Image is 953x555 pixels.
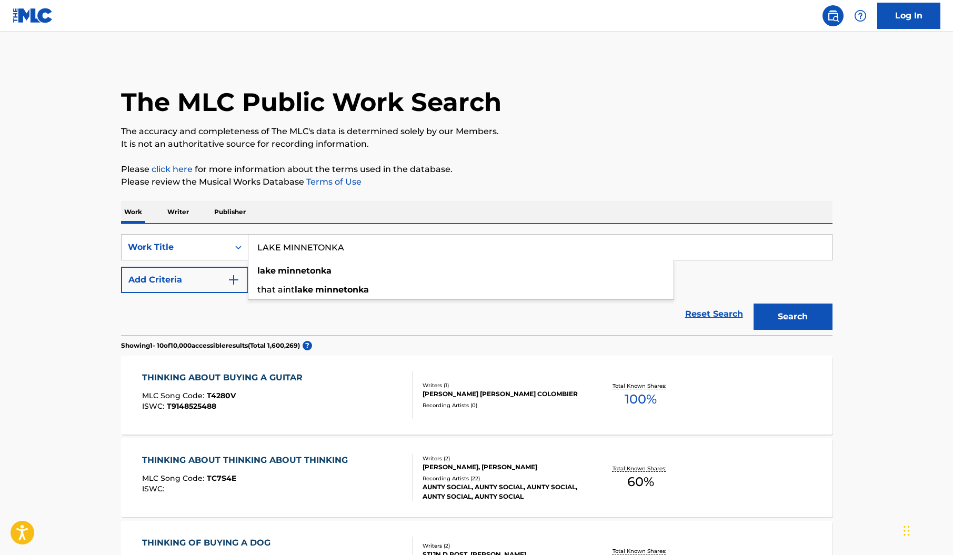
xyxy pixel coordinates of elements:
strong: minnetonka [278,266,332,276]
span: ? [303,341,312,350]
span: 100 % [625,390,657,409]
p: It is not an authoritative source for recording information. [121,138,832,150]
span: that aint [257,285,295,295]
span: 60 % [627,472,654,491]
div: Recording Artists ( 22 ) [423,475,581,482]
div: Work Title [128,241,223,254]
span: MLC Song Code : [142,391,207,400]
p: The accuracy and completeness of The MLC's data is determined solely by our Members. [121,125,832,138]
span: TC7S4E [207,473,236,483]
a: THINKING ABOUT BUYING A GUITARMLC Song Code:T4280VISWC:T9148525488Writers (1)[PERSON_NAME] [PERSO... [121,356,832,435]
p: Total Known Shares: [613,465,669,472]
h1: The MLC Public Work Search [121,86,501,118]
div: [PERSON_NAME], [PERSON_NAME] [423,462,581,472]
img: 9d2ae6d4665cec9f34b9.svg [227,274,240,286]
p: Total Known Shares: [613,382,669,390]
a: Log In [877,3,940,29]
a: THINKING ABOUT THINKING ABOUT THINKINGMLC Song Code:TC7S4EISWC:Writers (2)[PERSON_NAME], [PERSON_... [121,438,832,517]
p: Please for more information about the terms used in the database. [121,163,832,176]
p: Total Known Shares: [613,547,669,555]
div: Help [850,5,871,26]
p: Showing 1 - 10 of 10,000 accessible results (Total 1,600,269 ) [121,341,300,350]
div: THINKING ABOUT THINKING ABOUT THINKING [142,454,353,467]
a: Public Search [822,5,844,26]
div: [PERSON_NAME] [PERSON_NAME] COLOMBIER [423,389,581,399]
div: AUNTY SOCIAL, AUNTY SOCIAL, AUNTY SOCIAL, AUNTY SOCIAL, AUNTY SOCIAL [423,482,581,501]
a: Terms of Use [304,177,362,187]
strong: lake [295,285,313,295]
span: T4280V [207,391,236,400]
p: Writer [164,201,192,223]
strong: minnetonka [315,285,369,295]
a: click here [152,164,193,174]
img: search [827,9,839,22]
div: Writers ( 1 ) [423,381,581,389]
div: Drag [904,515,910,547]
img: MLC Logo [13,8,53,23]
div: Recording Artists ( 0 ) [423,401,581,409]
span: T9148525488 [167,401,216,411]
p: Work [121,201,145,223]
iframe: Chat Widget [900,504,953,555]
div: THINKING ABOUT BUYING A GUITAR [142,371,308,384]
strong: lake [257,266,276,276]
p: Please review the Musical Works Database [121,176,832,188]
p: Publisher [211,201,249,223]
div: Writers ( 2 ) [423,542,581,550]
span: MLC Song Code : [142,473,207,483]
button: Add Criteria [121,267,248,293]
form: Search Form [121,234,832,335]
span: ISWC : [142,401,167,411]
img: help [854,9,867,22]
div: THINKING OF BUYING A DOG [142,537,276,549]
button: Search [754,304,832,330]
a: Reset Search [680,302,748,326]
span: ISWC : [142,484,167,493]
div: Writers ( 2 ) [423,455,581,462]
